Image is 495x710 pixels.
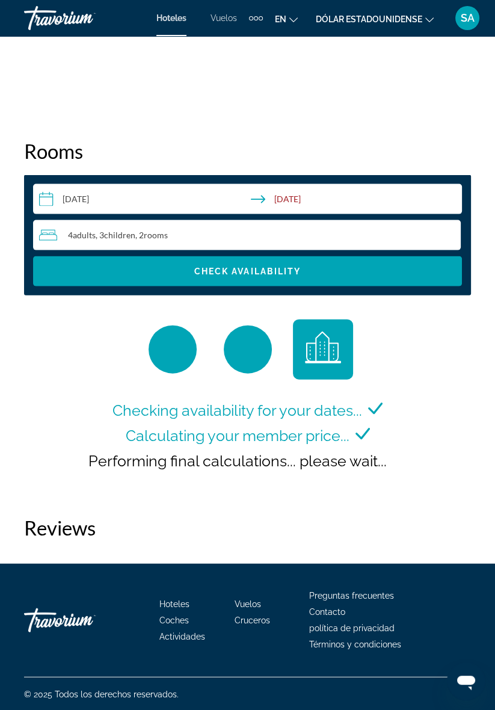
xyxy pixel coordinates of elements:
a: Travorium [24,2,144,34]
a: Actividades [159,632,205,641]
a: Preguntas frecuentes [309,591,394,600]
h2: Rooms [24,139,471,163]
font: SA [461,11,475,24]
a: Cruceros [235,616,270,625]
font: © 2025 Todos los derechos reservados. [24,690,179,699]
span: Calculating your member price... [126,427,349,445]
button: Check Availability [33,256,462,286]
span: 4 [68,230,96,240]
span: , 2 [135,230,168,240]
a: Hoteles [156,13,186,23]
a: Travorium [24,602,144,638]
a: Vuelos [235,599,261,609]
a: política de privacidad [309,623,395,633]
span: Children [104,230,135,240]
div: Search widget [33,184,462,286]
span: Checking availability for your dates... [112,401,362,419]
span: , 3 [96,230,135,240]
button: Cambiar moneda [316,10,434,28]
button: Travelers: 4 adults, 3 children [33,220,462,250]
a: Contacto [309,607,345,617]
a: Coches [159,616,189,625]
a: Términos y condiciones [309,640,401,649]
h2: Reviews [24,516,471,540]
button: Cambiar idioma [275,10,298,28]
button: Elementos de navegación adicionales [249,8,263,28]
span: Adults [73,230,96,240]
font: Dólar estadounidense [316,14,422,24]
iframe: Botón para iniciar la ventana de mensajería [447,662,485,700]
a: Vuelos [211,13,237,23]
span: rooms [144,230,168,240]
font: en [275,14,286,24]
span: Check Availability [194,267,301,276]
a: Hoteles [159,599,189,609]
span: Performing final calculations... please wait... [88,452,387,470]
button: Menú de usuario [452,5,483,31]
button: Check-in date: Dec 24, 2025 Check-out date: Dec 28, 2025 [33,184,462,214]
